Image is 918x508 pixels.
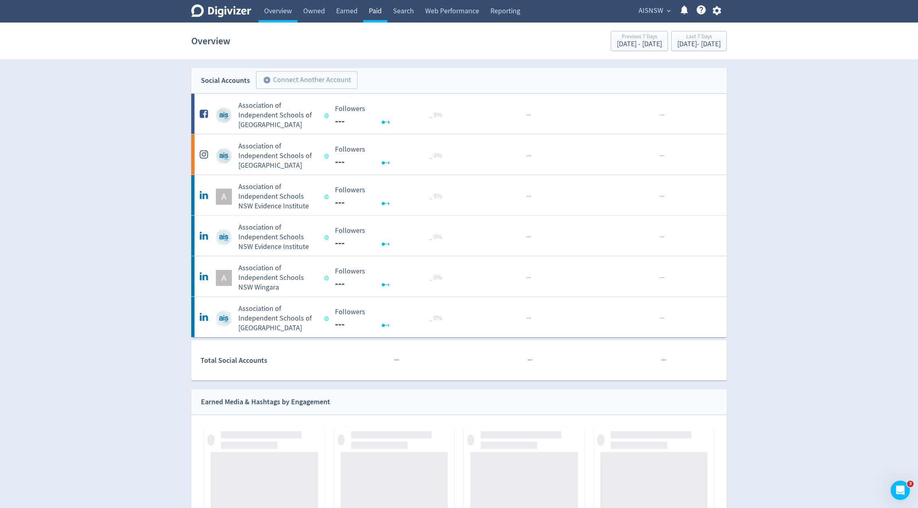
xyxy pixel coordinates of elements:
a: AAssociation of Independent Schools NSW Evidence Institute Followers --- Followers --- _ 0%······ [191,175,727,215]
span: · [661,151,663,161]
span: · [660,232,661,242]
span: · [394,355,396,365]
iframe: Intercom live chat [891,481,910,500]
a: Association of Independent Schools of NSW undefinedAssociation of Independent Schools of [GEOGRAP... [191,134,727,175]
span: · [660,273,661,283]
span: · [660,110,661,120]
svg: Followers --- [331,105,452,126]
span: · [661,110,663,120]
div: Earned Media & Hashtags by Engagement [201,396,330,408]
span: · [661,232,663,242]
span: · [663,151,664,161]
button: Connect Another Account [256,71,358,89]
button: Previous 7 Days[DATE] - [DATE] [611,31,668,51]
img: Association of Independent Schools NSW Evidence Institute undefined [216,229,232,245]
span: · [663,191,664,202]
div: Previous 7 Days [617,34,662,41]
span: add_circle [263,76,271,84]
span: · [528,273,529,283]
span: _ 0% [429,152,442,160]
h5: Association of Independent Schools of [GEOGRAPHIC_DATA] [238,142,317,171]
span: · [529,191,531,202]
span: · [531,355,532,365]
span: · [663,110,664,120]
span: _ 0% [429,111,442,119]
button: AISNSW [636,4,673,17]
span: · [528,110,529,120]
h5: Association of Independent Schools NSW Evidence Institute [238,182,317,211]
span: · [529,151,531,161]
span: · [528,313,529,323]
span: · [526,191,528,202]
span: · [661,355,663,365]
img: Association of Independent Schools of NSW undefined [216,107,232,123]
a: Association of Independent Schools NSW Evidence Institute undefinedAssociation of Independent Sch... [191,216,727,256]
a: Connect Another Account [250,72,358,89]
div: [DATE] - [DATE] [677,41,721,48]
span: Data last synced: 2 Sep 2025, 9:02pm (AEST) [324,195,331,199]
span: · [664,355,666,365]
a: Association of Independent Schools of NSW undefinedAssociation of Independent Schools of [GEOGRAP... [191,94,727,134]
span: _ 0% [429,274,442,282]
span: · [526,151,528,161]
span: Data last synced: 2 Sep 2025, 4:02pm (AEST) [324,154,331,158]
span: · [526,232,528,242]
span: · [663,313,664,323]
span: · [529,355,531,365]
svg: Followers --- [331,267,452,289]
div: Last 7 Days [677,34,721,41]
span: · [527,355,529,365]
div: [DATE] - [DATE] [617,41,662,48]
div: Social Accounts [201,75,250,86]
span: · [396,355,397,365]
span: _ 0% [429,192,442,200]
img: Association of Independent Schools of NSW undefined [216,148,232,164]
span: · [529,313,531,323]
div: A [216,189,232,205]
span: · [397,355,399,365]
span: · [663,355,664,365]
span: Data last synced: 2 Sep 2025, 4:02pm (AEST) [324,113,331,118]
a: AAssociation of Independent Schools NSW Wingara Followers --- Followers --- _ 0%······ [191,256,727,296]
span: · [528,232,529,242]
span: · [660,151,661,161]
svg: Followers --- [331,146,452,167]
a: Association of Independent Schools of NSW undefinedAssociation of Independent Schools of [GEOGRAP... [191,297,727,337]
div: Total Social Accounts [201,355,329,366]
span: AISNSW [639,4,663,17]
span: 3 [907,481,914,487]
span: Data last synced: 2 Sep 2025, 9:02pm (AEST) [324,235,331,240]
span: Data last synced: 2 Sep 2025, 9:02pm (AEST) [324,317,331,321]
h5: Association of Independent Schools of [GEOGRAPHIC_DATA] [238,101,317,130]
span: · [526,313,528,323]
span: · [528,151,529,161]
span: · [661,191,663,202]
button: Last 7 Days[DATE]- [DATE] [671,31,727,51]
span: expand_more [665,7,672,14]
span: · [660,313,661,323]
span: · [660,191,661,202]
span: Data last synced: 2 Sep 2025, 9:02pm (AEST) [324,276,331,280]
span: · [661,313,663,323]
svg: Followers --- [331,308,452,329]
span: · [529,110,531,120]
img: Association of Independent Schools of NSW undefined [216,311,232,327]
span: _ 0% [429,314,442,322]
span: · [528,191,529,202]
span: · [663,232,664,242]
div: A [216,270,232,286]
span: · [661,273,663,283]
h5: Association of Independent Schools of [GEOGRAPHIC_DATA] [238,304,317,333]
span: · [663,273,664,283]
svg: Followers --- [331,227,452,248]
span: · [529,232,531,242]
span: · [526,110,528,120]
span: _ 0% [429,233,442,241]
span: · [529,273,531,283]
h5: Association of Independent Schools NSW Evidence Institute [238,223,317,252]
h1: Overview [191,28,230,54]
svg: Followers --- [331,186,452,208]
span: · [526,273,528,283]
h5: Association of Independent Schools NSW Wingara [238,263,317,292]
